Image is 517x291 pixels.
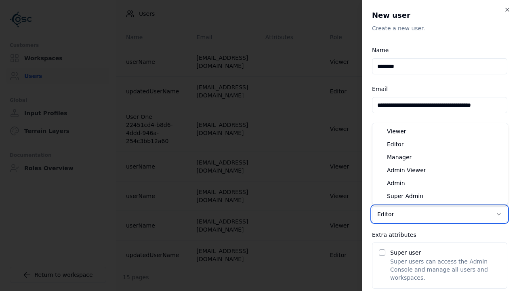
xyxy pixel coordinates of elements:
span: Manager [387,153,412,161]
span: Viewer [387,127,406,135]
span: Super Admin [387,192,423,200]
span: Admin [387,179,405,187]
span: Admin Viewer [387,166,426,174]
span: Editor [387,140,404,148]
